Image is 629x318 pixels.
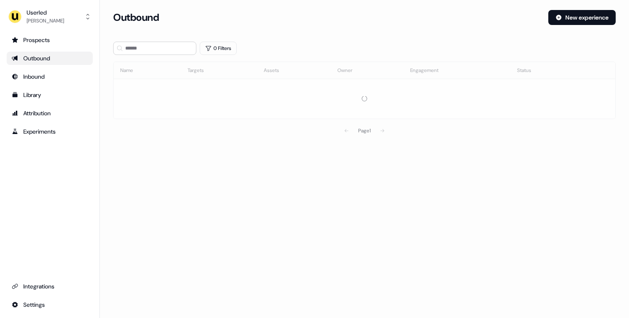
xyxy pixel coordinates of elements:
button: Userled[PERSON_NAME] [7,7,93,27]
button: New experience [548,10,616,25]
a: Go to Inbound [7,70,93,83]
div: [PERSON_NAME] [27,17,64,25]
a: Go to prospects [7,33,93,47]
div: Inbound [12,72,88,81]
a: Go to templates [7,88,93,102]
div: Prospects [12,36,88,44]
a: Go to experiments [7,125,93,138]
div: Integrations [12,282,88,291]
button: 0 Filters [200,42,237,55]
h3: Outbound [113,11,159,24]
div: Experiments [12,127,88,136]
div: Outbound [12,54,88,62]
div: Library [12,91,88,99]
a: Go to attribution [7,107,93,120]
a: Go to integrations [7,298,93,311]
a: Go to integrations [7,280,93,293]
div: Attribution [12,109,88,117]
div: Userled [27,8,64,17]
a: Go to outbound experience [7,52,93,65]
div: Settings [12,301,88,309]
